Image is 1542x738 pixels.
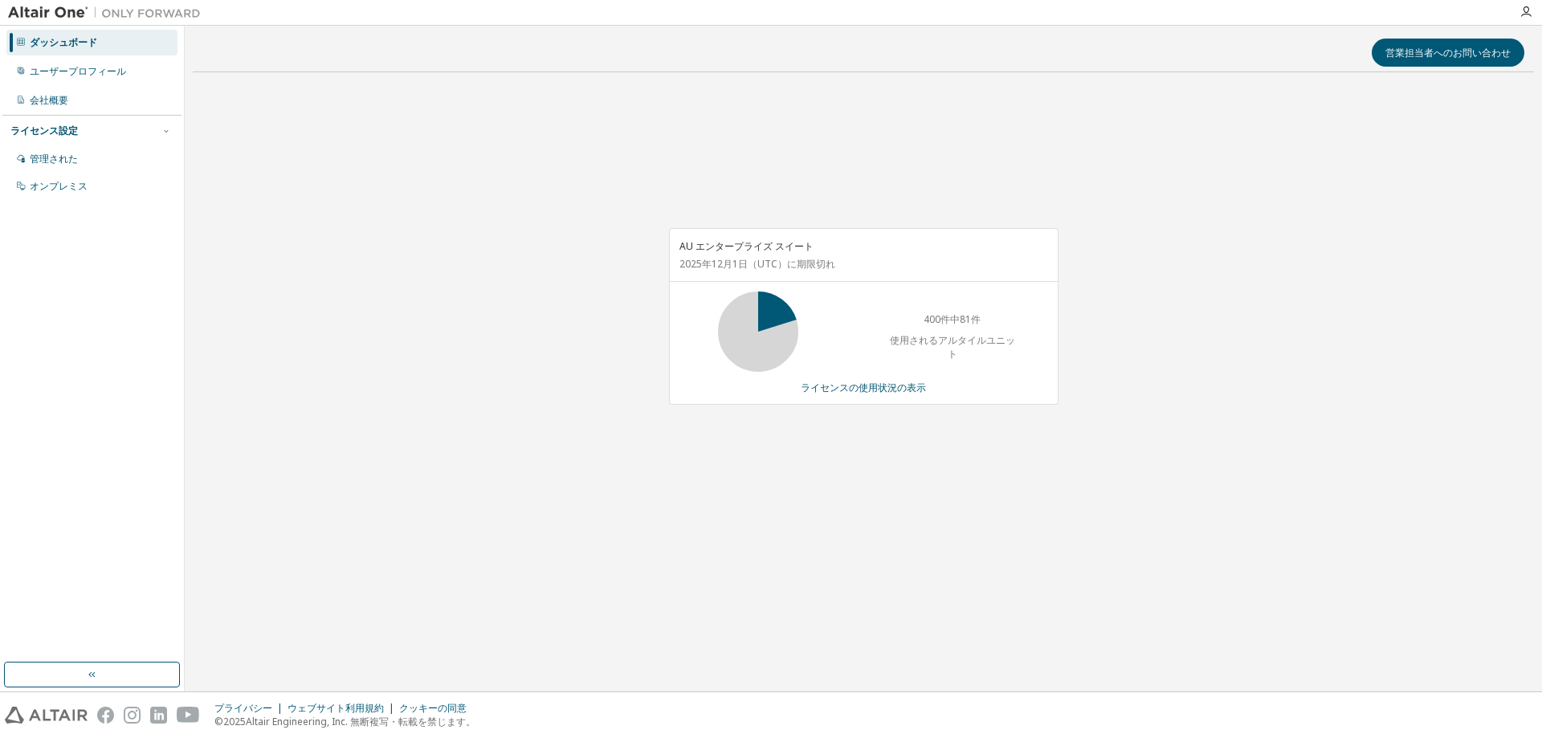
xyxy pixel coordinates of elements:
font: ユーザープロフィール [30,64,126,78]
font: Altair Engineering, Inc. 無断複写・転載を禁じます。 [246,715,475,728]
font: 管理された [30,152,78,165]
font: クッキーの同意 [399,701,467,715]
img: linkedin.svg [150,707,167,724]
img: instagram.svg [124,707,141,724]
font: ライセンス設定 [10,124,78,137]
font: ライセンスの使用状況の表示 [801,381,926,394]
font: オンプレミス [30,179,88,193]
font: AU エンタープライズ スイート [679,239,814,253]
font: ウェブサイト利用規約 [288,701,384,715]
font: 2025 [223,715,246,728]
font: © [214,715,223,728]
img: altair_logo.svg [5,707,88,724]
img: アルタイルワン [8,5,209,21]
font: ダッシュボード [30,35,97,49]
font: 営業担当者へのお問い合わせ [1385,46,1511,59]
button: 営業担当者へのお問い合わせ [1372,39,1524,67]
font: に期限切れ [787,257,835,271]
img: facebook.svg [97,707,114,724]
font: 使用されるアルタイルユニット [890,333,1015,361]
font: 会社概要 [30,93,68,107]
font: 2025年12月1日 [679,257,748,271]
font: プライバシー [214,701,272,715]
font: （UTC） [748,257,787,271]
img: youtube.svg [177,707,200,724]
font: 400件中81件 [924,312,981,326]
